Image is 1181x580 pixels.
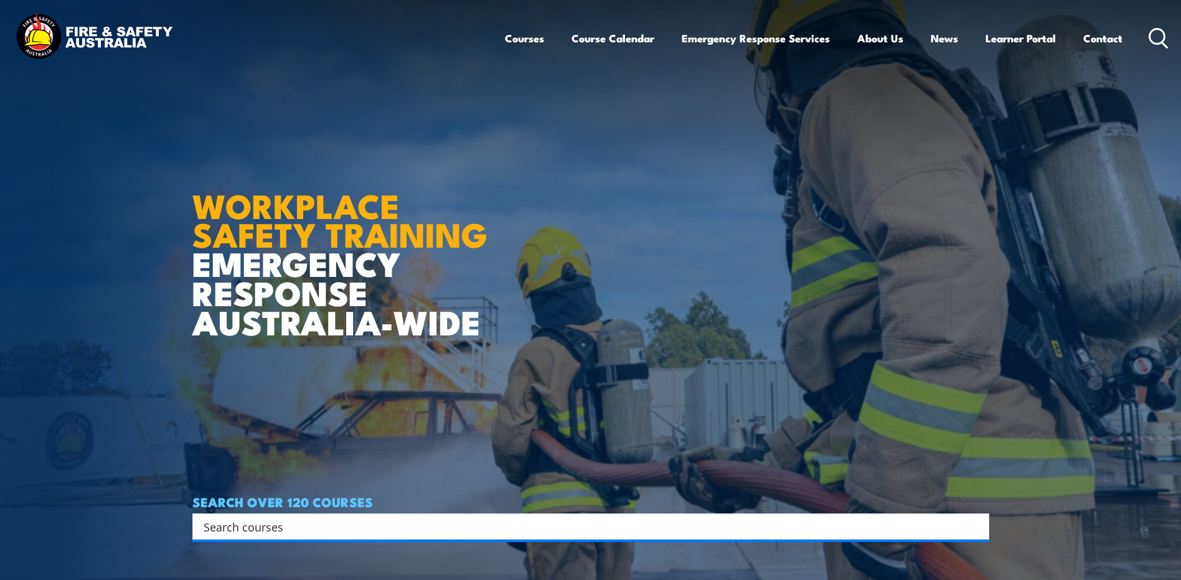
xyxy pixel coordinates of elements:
strong: WORKPLACE SAFETY TRAINING [192,179,487,260]
a: Courses [505,22,544,55]
input: Search input [204,517,962,536]
a: Learner Portal [986,22,1056,55]
form: Search form [206,518,964,535]
h1: EMERGENCY RESPONSE AUSTRALIA-WIDE [192,159,497,336]
h4: SEARCH OVER 120 COURSES [192,495,989,508]
a: Emergency Response Services [682,22,830,55]
a: Contact [1083,22,1122,55]
button: Search magnifier button [967,518,985,535]
a: News [931,22,958,55]
a: Course Calendar [572,22,654,55]
a: About Us [857,22,903,55]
